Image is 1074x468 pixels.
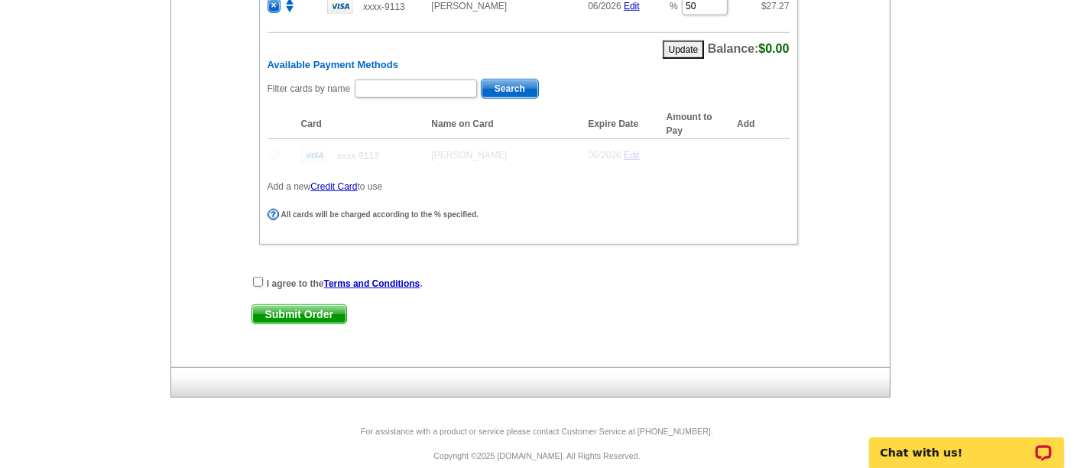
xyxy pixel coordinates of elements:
[659,109,737,139] th: Amount to Pay
[431,150,507,161] span: [PERSON_NAME]
[294,109,424,139] th: Card
[766,1,789,11] span: 27.27
[588,150,621,161] span: 06/2026
[580,109,658,139] th: Expire Date
[363,2,405,12] span: xxxx-9113
[301,147,327,163] img: visa.gif
[624,1,640,11] a: Edit
[481,79,539,99] button: Search
[663,41,705,59] button: Update
[482,80,538,98] span: Search
[423,109,580,139] th: Name on Card
[267,278,423,289] strong: I agree to the .
[324,278,420,289] a: Terms and Conditions
[268,209,786,221] div: All cards will be charged according to the % specified.
[268,82,351,96] label: Filter cards by name
[708,42,790,55] span: Balance:
[859,420,1074,468] iframe: LiveChat chat widget
[761,1,790,11] span: $
[268,180,790,193] p: Add a new to use
[624,150,640,161] a: Edit
[670,1,678,11] span: %
[337,151,379,161] span: xxxx-9113
[310,181,357,192] a: Credit Card
[588,1,621,11] span: 06/2026
[431,1,507,11] span: [PERSON_NAME]
[252,305,346,323] span: Submit Order
[268,59,790,71] h6: Available Payment Methods
[737,109,789,139] th: Add
[758,42,789,55] span: $0.00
